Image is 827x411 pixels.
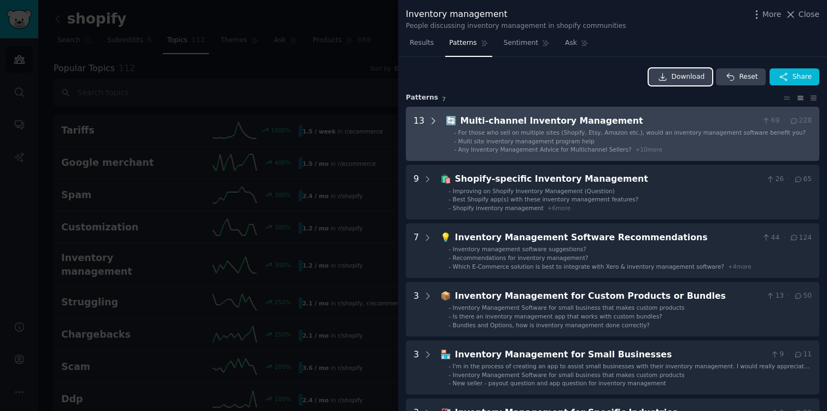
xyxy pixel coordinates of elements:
[406,34,438,57] a: Results
[799,9,819,20] span: Close
[413,172,419,212] div: 9
[458,146,632,153] span: Any Inventory Management Advice for Multichannel Sellers?
[561,34,592,57] a: Ask
[762,9,782,20] span: More
[789,233,812,243] span: 124
[770,68,819,86] button: Share
[793,72,812,82] span: Share
[455,348,766,362] div: Inventory Management for Small Businesses
[454,137,456,145] div: -
[785,9,819,20] button: Close
[788,175,790,184] span: ·
[794,175,812,184] span: 65
[453,363,810,377] span: I'm in the process of creating an app to assist small businesses with their inventory management....
[672,72,705,82] span: Download
[454,129,456,136] div: -
[453,196,639,202] span: Best Shopify app(s) with these inventory management features?
[728,263,752,270] span: + 4 more
[794,291,812,301] span: 50
[766,291,784,301] span: 13
[449,38,476,48] span: Patterns
[789,116,812,126] span: 228
[440,173,451,184] span: 🛍️
[454,146,456,153] div: -
[453,304,685,311] span: Inventory Management Software for small business that makes custom products
[761,233,779,243] span: 44
[565,38,577,48] span: Ask
[440,232,451,242] span: 💡
[504,38,538,48] span: Sentiment
[406,93,438,103] span: Pattern s
[716,68,765,86] button: Reset
[453,372,685,378] span: Inventory Management Software for small business that makes custom products
[406,21,626,31] div: People discussing inventory management in shopify communities
[458,129,806,136] span: For those who sell on multiple sites (Shopify, Etsy, Amazon etc.), would an inventory management ...
[500,34,554,57] a: Sentiment
[449,204,451,212] div: -
[453,246,586,252] span: Inventory management software suggestions?
[445,34,492,57] a: Patterns
[442,96,446,102] span: 7
[453,380,666,386] span: New seller - payout question and app question for inventory management
[449,321,451,329] div: -
[635,146,662,153] span: + 10 more
[449,371,451,379] div: -
[770,350,784,360] span: 9
[739,72,758,82] span: Reset
[449,379,451,387] div: -
[413,290,419,329] div: 3
[413,231,419,270] div: 7
[783,233,785,243] span: ·
[455,172,762,186] div: Shopify-specific Inventory Management
[449,187,451,195] div: -
[449,245,451,253] div: -
[458,138,595,144] span: Multi site inventory management program help
[406,8,626,21] div: Inventory management
[413,114,424,154] div: 13
[788,291,790,301] span: ·
[453,322,650,328] span: Bundles and Options, how is inventory management done correctly?
[751,9,782,20] button: More
[413,348,419,387] div: 3
[766,175,784,184] span: 26
[788,350,790,360] span: ·
[649,68,713,86] a: Download
[783,116,785,126] span: ·
[453,254,589,261] span: Recommendations for inventory management?
[453,188,615,194] span: Improving on Shopify Inventory Management (Question)
[449,263,451,270] div: -
[449,195,451,203] div: -
[453,205,544,211] span: Shopify inventory management
[449,312,451,320] div: -
[440,349,451,360] span: 🏪
[449,304,451,311] div: -
[449,362,451,370] div: -
[761,116,779,126] span: 69
[440,291,451,301] span: 📦
[446,115,457,126] span: 🔄
[455,231,758,245] div: Inventory Management Software Recommendations
[461,114,758,128] div: Multi-channel Inventory Management
[449,254,451,262] div: -
[548,205,571,211] span: + 6 more
[453,313,662,320] span: Is there an inventory management app that works with custom bundles?
[455,290,762,303] div: Inventory Management for Custom Products or Bundles
[794,350,812,360] span: 11
[410,38,434,48] span: Results
[453,263,724,270] span: Which E-Commerce solution is best to integrate with Xero & inventory management software?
